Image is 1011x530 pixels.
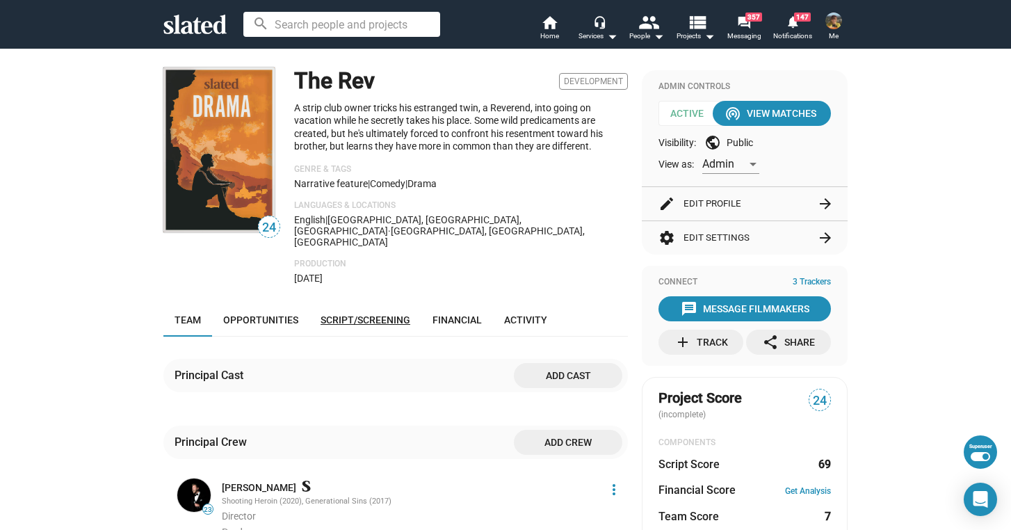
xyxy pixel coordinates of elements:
[222,511,256,522] span: Director
[638,12,658,32] mat-icon: people
[388,225,391,236] span: ·
[493,303,558,337] a: Activity
[606,481,622,498] mat-icon: more_vert
[658,277,831,288] div: Connect
[259,218,280,237] span: 24
[658,509,719,524] dt: Team Score
[674,334,691,351] mat-icon: add
[658,195,675,212] mat-icon: edit
[786,15,799,28] mat-icon: notifications
[825,13,842,29] img: Chandler Freelander
[658,187,831,220] button: Edit Profile
[658,134,831,151] div: Visibility: Public
[309,303,421,337] a: Script/Screening
[163,303,212,337] a: Team
[658,158,694,171] span: View as:
[701,28,718,45] mat-icon: arrow_drop_down
[203,506,213,514] span: 23
[817,230,834,246] mat-icon: arrow_forward
[658,81,831,93] div: Admin Controls
[829,28,839,45] span: Me
[768,14,817,45] a: 147Notifications
[212,303,309,337] a: Opportunities
[674,330,728,355] div: Track
[175,435,252,449] div: Principal Crew
[574,14,622,45] button: Services
[809,392,830,410] span: 24
[762,334,779,351] mat-icon: share
[658,410,709,419] span: (incomplete)
[817,10,850,46] button: Chandler FreelanderMe
[650,28,667,45] mat-icon: arrow_drop_down
[746,330,831,355] button: Share
[525,14,574,45] a: Home
[658,389,742,408] span: Project Score
[514,363,622,388] button: Add cast
[687,12,707,32] mat-icon: view_list
[368,178,370,189] span: |
[658,437,831,449] div: COMPONENTS
[677,28,715,45] span: Projects
[727,28,761,45] span: Messaging
[294,178,368,189] span: Narrative feature
[745,13,762,22] span: 357
[407,178,437,189] span: Drama
[658,230,675,246] mat-icon: settings
[793,277,831,288] span: 3 Trackers
[525,430,611,455] span: Add crew
[720,14,768,45] a: 357Messaging
[794,13,811,22] span: 147
[658,330,743,355] button: Track
[681,296,809,321] div: Message Filmmakers
[817,195,834,212] mat-icon: arrow_forward
[737,15,750,29] mat-icon: forum
[964,483,997,516] div: Open Intercom Messenger
[604,28,620,45] mat-icon: arrow_drop_down
[969,444,992,449] div: Superuser
[629,28,664,45] div: People
[713,101,831,126] button: View Matches
[658,296,831,321] button: Message Filmmakers
[370,178,405,189] span: Comedy
[681,300,697,317] mat-icon: message
[294,102,628,153] p: A strip club owner tricks his estranged twin, a Reverend, into going on vacation while he secretl...
[222,497,597,507] div: Shooting Heroin (2020), Generational Sins (2017)
[223,314,298,326] span: Opportunities
[540,28,559,45] span: Home
[321,314,410,326] span: Script/Screening
[175,368,249,383] div: Principal Cast
[702,157,734,170] span: Admin
[294,214,521,236] span: [GEOGRAPHIC_DATA], [GEOGRAPHIC_DATA], [GEOGRAPHIC_DATA]
[704,134,721,151] mat-icon: public
[559,73,628,90] span: Development
[622,14,671,45] button: People
[658,483,736,497] dt: Financial Score
[222,481,296,495] a: [PERSON_NAME]
[294,259,628,270] p: Production
[294,164,628,175] p: Genre & Tags
[514,430,622,455] button: Add crew
[525,363,611,388] span: Add cast
[294,200,628,211] p: Languages & Locations
[658,101,725,126] span: Active
[294,66,375,96] h1: The Rev
[579,28,617,45] div: Services
[727,101,816,126] div: View Matches
[421,303,493,337] a: Financial
[163,67,275,232] img: The Rev
[818,509,831,524] dd: 7
[325,214,327,225] span: |
[818,457,831,472] dd: 69
[671,14,720,45] button: Projects
[432,314,482,326] span: Financial
[294,225,585,248] span: [GEOGRAPHIC_DATA], [GEOGRAPHIC_DATA], [GEOGRAPHIC_DATA]
[658,457,720,472] dt: Script Score
[294,273,323,284] span: [DATE]
[294,214,325,225] span: English
[725,105,741,122] mat-icon: wifi_tethering
[658,221,831,255] button: Edit Settings
[773,28,812,45] span: Notifications
[243,12,440,37] input: Search people and projects
[593,15,606,28] mat-icon: headset_mic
